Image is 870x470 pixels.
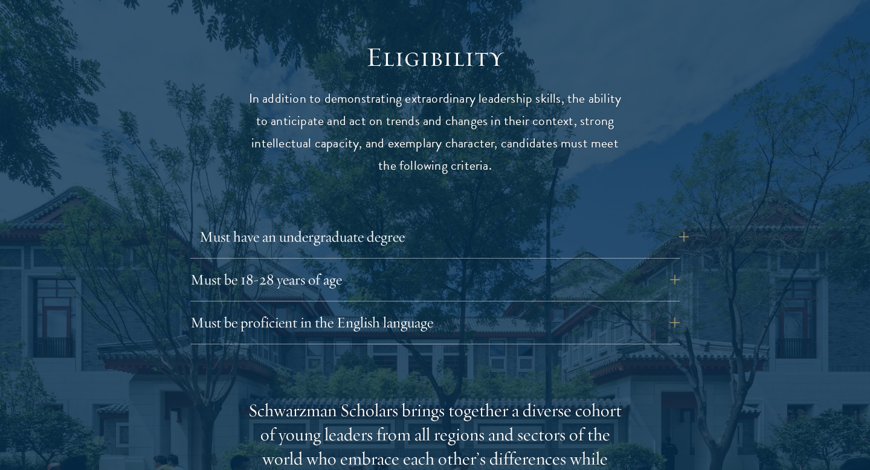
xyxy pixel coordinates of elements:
[248,40,622,74] h2: Eligibility
[190,308,680,337] button: Must be proficient in the English language
[199,222,689,251] button: Must have an undergraduate degree
[248,88,622,177] p: In addition to demonstrating extraordinary leadership skills, the ability to anticipate and act o...
[190,265,680,294] button: Must be 18-28 years of age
